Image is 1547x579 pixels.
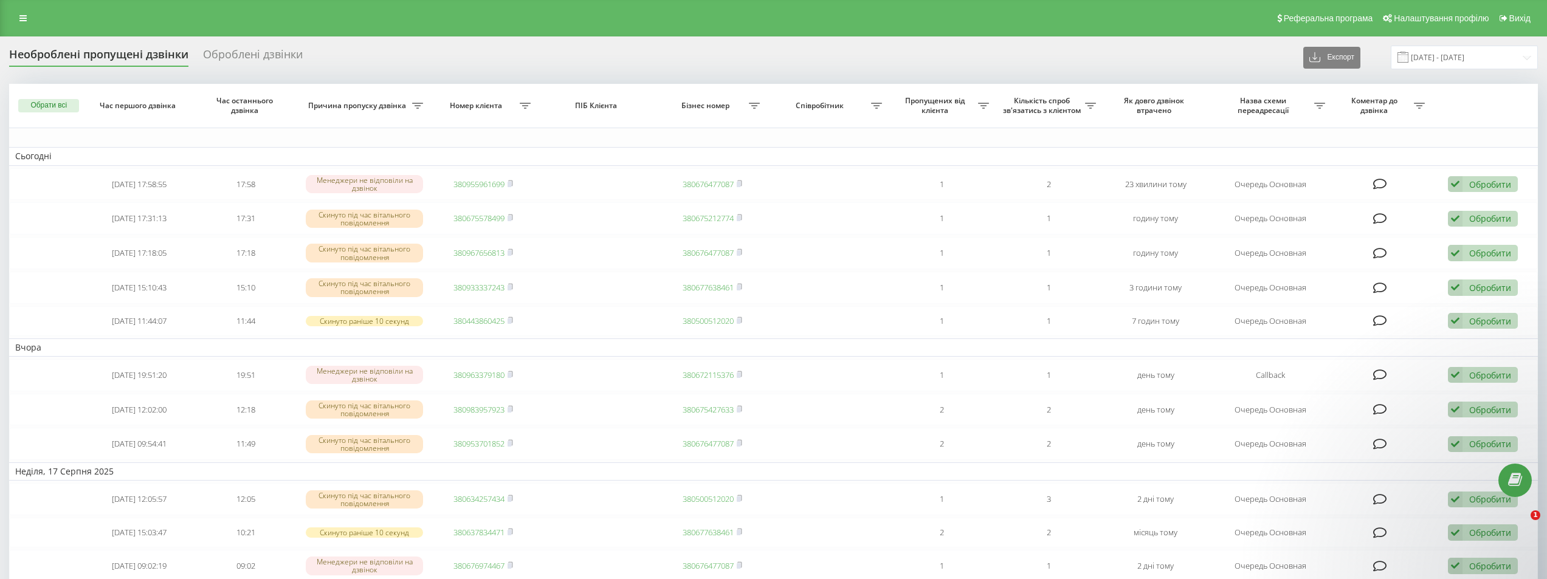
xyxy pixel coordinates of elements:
td: 23 хвилини тому [1102,168,1209,200]
span: Час першого дзвінка [97,101,182,111]
td: Очередь Основная [1209,306,1331,336]
span: Реферальна програма [1284,13,1373,23]
td: [DATE] 12:02:00 [86,394,193,426]
div: Необроблені пропущені дзвінки [9,48,188,67]
td: Очередь Основная [1209,483,1331,515]
td: 1 [888,359,995,391]
button: Обрати всі [18,99,79,112]
td: [DATE] 15:03:47 [86,518,193,547]
td: 1 [888,168,995,200]
td: день тому [1102,394,1209,426]
td: годину тому [1102,202,1209,235]
td: 1 [995,237,1102,269]
div: Скинуто під час вітального повідомлення [306,435,423,453]
div: Скинуто раніше 10 секунд [306,316,423,326]
td: місяць тому [1102,518,1209,547]
a: 380675427633 [683,404,734,415]
td: [DATE] 11:44:07 [86,306,193,336]
td: Неділя, 17 Серпня 2025 [9,462,1538,481]
a: 380637834471 [453,527,505,538]
td: 2 [888,518,995,547]
td: [DATE] 17:18:05 [86,237,193,269]
div: Менеджери не відповіли на дзвінок [306,366,423,384]
td: 2 [995,394,1102,426]
div: Оброблені дзвінки [203,48,303,67]
td: 2 [888,394,995,426]
td: Очередь Основная [1209,518,1331,547]
td: 1 [888,306,995,336]
div: Скинуто під час вітального повідомлення [306,210,423,228]
div: Менеджери не відповіли на дзвінок [306,557,423,575]
td: 1 [995,202,1102,235]
span: 1 [1531,510,1540,520]
div: Менеджери не відповіли на дзвінок [306,175,423,193]
td: 10:21 [193,518,300,547]
a: 380634257434 [453,493,505,504]
a: 380676477087 [683,438,734,449]
td: 2 [888,428,995,460]
a: 380983957923 [453,404,505,415]
a: 380500512020 [683,493,734,504]
td: [DATE] 17:58:55 [86,168,193,200]
div: Обробити [1469,213,1511,224]
span: Вихід [1509,13,1531,23]
a: 380676477087 [683,179,734,190]
a: 380675578499 [453,213,505,224]
td: [DATE] 19:51:20 [86,359,193,391]
td: Вчора [9,338,1538,357]
td: [DATE] 17:31:13 [86,202,193,235]
td: годину тому [1102,237,1209,269]
span: Коментар до дзвінка [1337,96,1413,115]
button: Експорт [1303,47,1360,69]
a: 380677638461 [683,527,734,538]
a: 380443860425 [453,315,505,326]
span: Пропущених від клієнта [894,96,978,115]
td: Очередь Основная [1209,272,1331,304]
a: 380963379180 [453,369,505,380]
div: Скинуто раніше 10 секунд [306,527,423,538]
td: Очередь Основная [1209,237,1331,269]
td: Очередь Основная [1209,202,1331,235]
a: 380676974467 [453,560,505,571]
td: 1 [888,237,995,269]
td: 17:18 [193,237,300,269]
td: 1 [995,272,1102,304]
span: Бізнес номер [665,101,749,111]
a: 380933337243 [453,282,505,293]
a: 380500512020 [683,315,734,326]
td: 12:18 [193,394,300,426]
span: Налаштування профілю [1394,13,1489,23]
td: 11:44 [193,306,300,336]
span: Як довго дзвінок втрачено [1113,96,1198,115]
div: Обробити [1469,369,1511,381]
span: Кількість спроб зв'язатись з клієнтом [1001,96,1085,115]
td: 7 годин тому [1102,306,1209,336]
td: 3 години тому [1102,272,1209,304]
div: Обробити [1469,247,1511,259]
div: Скинуто під час вітального повідомлення [306,278,423,296]
td: 12:05 [193,483,300,515]
td: Очередь Основная [1209,394,1331,426]
td: [DATE] 12:05:57 [86,483,193,515]
span: Час останнього дзвінка [204,96,289,115]
div: Обробити [1469,315,1511,327]
td: 11:49 [193,428,300,460]
span: ПІБ Клієнта [548,101,647,111]
div: Обробити [1469,282,1511,293]
a: 380967656813 [453,247,505,258]
td: 1 [888,483,995,515]
a: 380676477087 [683,247,734,258]
div: Скинуто під час вітального повідомлення [306,490,423,509]
td: Очередь Основная [1209,428,1331,460]
div: Скинуто під час вітального повідомлення [306,244,423,262]
td: 1 [995,359,1102,391]
div: Скинуто під час вітального повідомлення [306,400,423,419]
td: 2 [995,428,1102,460]
td: Очередь Основная [1209,168,1331,200]
a: 380676477087 [683,560,734,571]
td: 1 [888,202,995,235]
a: 380955961699 [453,179,505,190]
a: 380953701852 [453,438,505,449]
a: 380672115376 [683,369,734,380]
a: 380677638461 [683,282,734,293]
